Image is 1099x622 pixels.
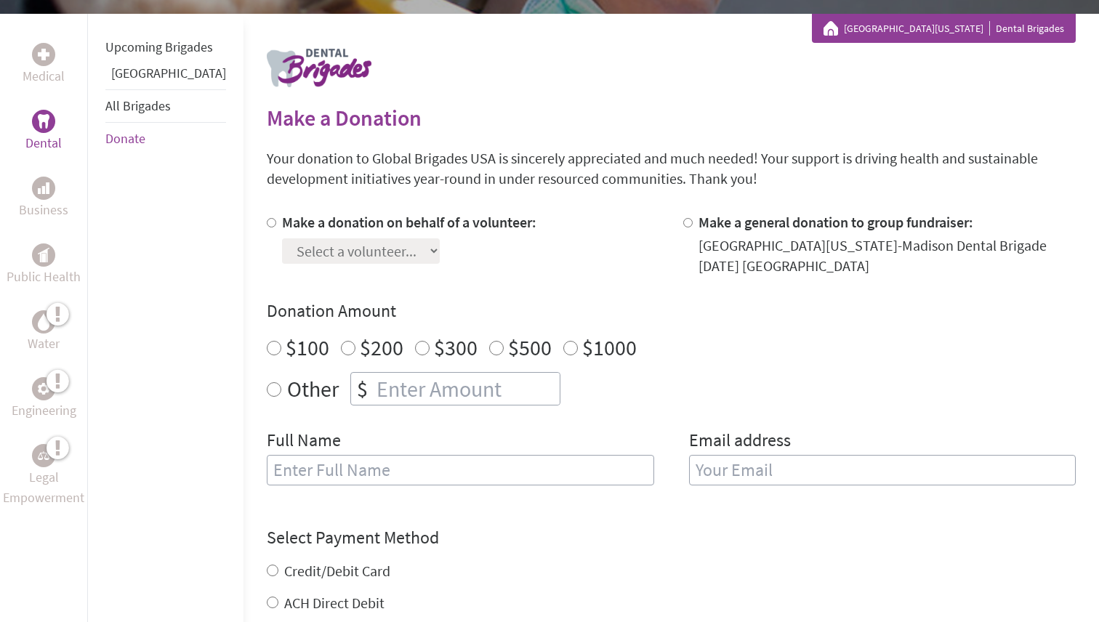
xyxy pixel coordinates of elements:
[32,177,55,200] div: Business
[38,248,49,262] img: Public Health
[699,213,973,231] label: Make a general donation to group fundraiser:
[287,372,339,405] label: Other
[7,243,81,287] a: Public HealthPublic Health
[267,148,1076,189] p: Your donation to Global Brigades USA is sincerely appreciated and much needed! Your support is dr...
[267,526,1076,549] h4: Select Payment Method
[284,562,390,580] label: Credit/Debit Card
[844,21,990,36] a: [GEOGRAPHIC_DATA][US_STATE]
[23,43,65,86] a: MedicalMedical
[105,63,226,89] li: Guatemala
[689,429,791,455] label: Email address
[284,594,385,612] label: ACH Direct Debit
[32,43,55,66] div: Medical
[105,31,226,63] li: Upcoming Brigades
[282,213,536,231] label: Make a donation on behalf of a volunteer:
[32,310,55,334] div: Water
[7,267,81,287] p: Public Health
[19,200,68,220] p: Business
[38,114,49,128] img: Dental
[28,334,60,354] p: Water
[699,235,1076,276] div: [GEOGRAPHIC_DATA][US_STATE]-Madison Dental Brigade [DATE] [GEOGRAPHIC_DATA]
[105,39,213,55] a: Upcoming Brigades
[19,177,68,220] a: BusinessBusiness
[38,49,49,60] img: Medical
[25,133,62,153] p: Dental
[111,65,226,81] a: [GEOGRAPHIC_DATA]
[32,444,55,467] div: Legal Empowerment
[38,313,49,330] img: Water
[582,334,637,361] label: $1000
[267,429,341,455] label: Full Name
[689,455,1076,485] input: Your Email
[12,400,76,421] p: Engineering
[3,467,84,508] p: Legal Empowerment
[38,182,49,194] img: Business
[105,97,171,114] a: All Brigades
[267,105,1076,131] h2: Make a Donation
[351,373,374,405] div: $
[38,383,49,395] img: Engineering
[32,377,55,400] div: Engineering
[3,444,84,508] a: Legal EmpowermentLegal Empowerment
[267,49,371,87] img: logo-dental.png
[267,299,1076,323] h4: Donation Amount
[360,334,403,361] label: $200
[28,310,60,354] a: WaterWater
[508,334,552,361] label: $500
[267,455,654,485] input: Enter Full Name
[25,110,62,153] a: DentalDental
[38,451,49,460] img: Legal Empowerment
[105,130,145,147] a: Donate
[286,334,329,361] label: $100
[32,110,55,133] div: Dental
[374,373,560,405] input: Enter Amount
[824,21,1064,36] div: Dental Brigades
[434,334,478,361] label: $300
[23,66,65,86] p: Medical
[105,123,226,155] li: Donate
[32,243,55,267] div: Public Health
[12,377,76,421] a: EngineeringEngineering
[105,89,226,123] li: All Brigades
